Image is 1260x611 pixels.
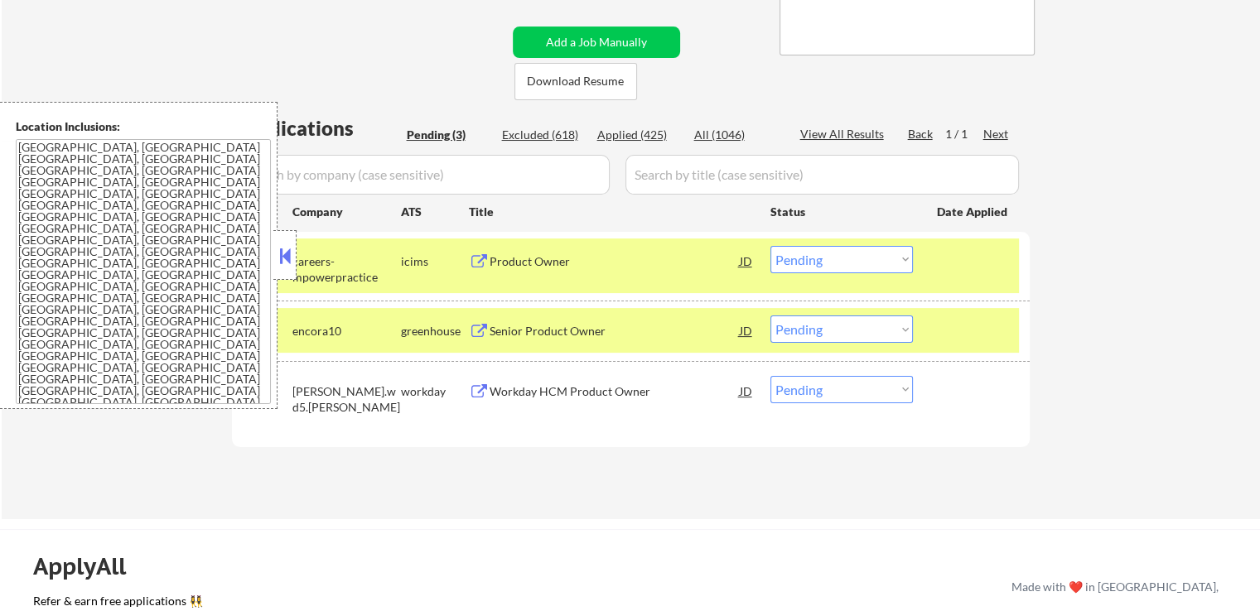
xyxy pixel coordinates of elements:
div: Excluded (618) [502,127,585,143]
div: Senior Product Owner [490,323,740,339]
div: Workday HCM Product Owner [490,383,740,400]
div: Company [292,204,401,220]
div: Next [983,126,1010,142]
div: Location Inclusions: [16,118,271,135]
button: Add a Job Manually [513,26,680,58]
div: Date Applied [937,204,1010,220]
div: workday [401,383,469,400]
div: greenhouse [401,323,469,339]
div: careers-mpowerpractice [292,253,401,286]
div: JD [738,246,755,276]
div: JD [738,376,755,406]
div: encora10 [292,323,401,339]
div: [PERSON_NAME].wd5.[PERSON_NAME] [292,383,401,416]
div: Status [770,196,913,226]
input: Search by title (case sensitive) [625,155,1019,195]
div: Back [908,126,934,142]
button: Download Resume [514,63,637,100]
div: JD [738,315,755,345]
div: All (1046) [694,127,777,143]
div: ATS [401,204,469,220]
div: ApplyAll [33,552,145,580]
div: icims [401,253,469,270]
div: Applied (425) [597,127,680,143]
div: Product Owner [490,253,740,270]
div: Applications [237,118,401,138]
div: Pending (3) [407,127,490,143]
div: View All Results [800,126,889,142]
div: 1 / 1 [945,126,983,142]
input: Search by company (case sensitive) [237,155,610,195]
div: Title [469,204,755,220]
